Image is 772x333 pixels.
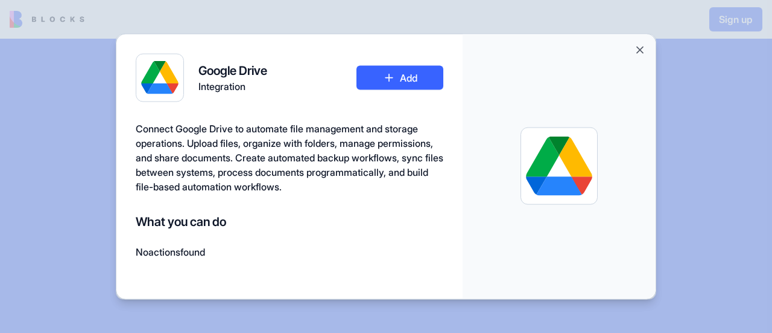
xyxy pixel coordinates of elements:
button: Close [634,44,646,56]
span: No actions found [136,244,205,259]
button: Add [356,65,443,89]
h4: Google Drive [198,62,267,79]
span: Connect Google Drive to automate file management and storage operations. Upload files, organize w... [136,122,443,192]
span: Integration [198,79,267,93]
h4: What you can do [136,213,443,230]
